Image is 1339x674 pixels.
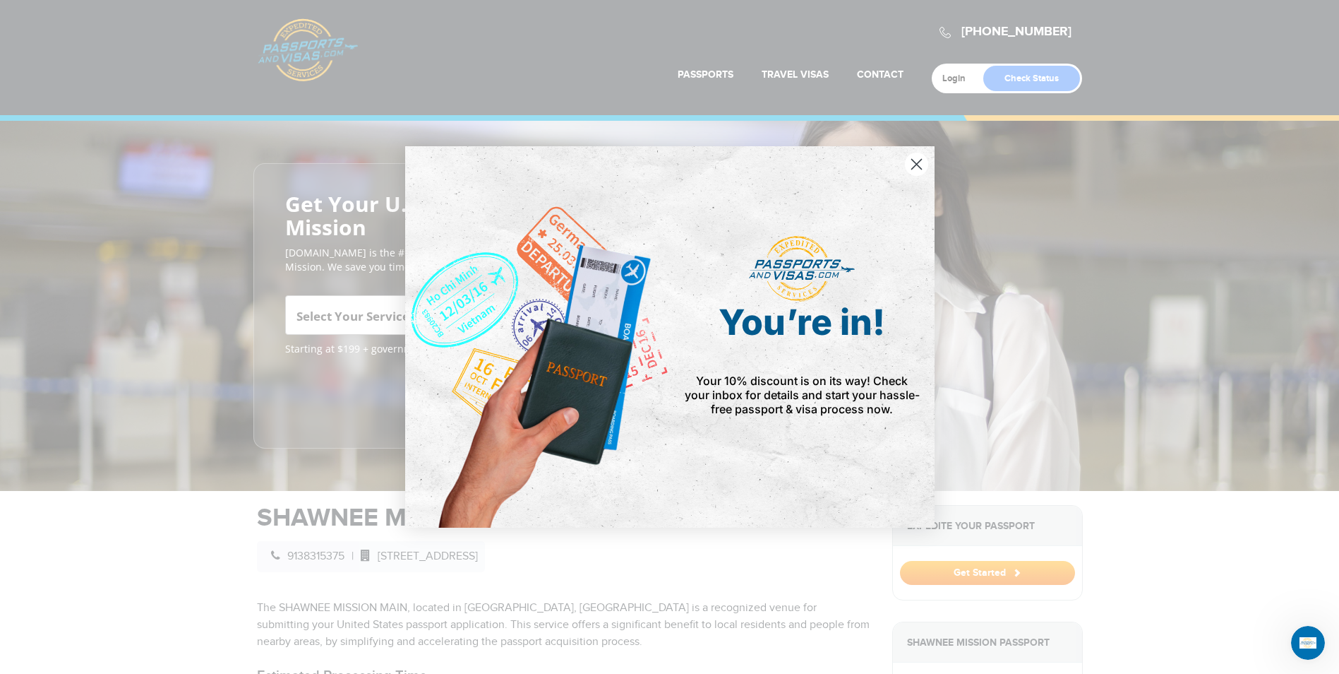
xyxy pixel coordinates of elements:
iframe: Intercom live chat [1291,626,1325,660]
img: de9cda0d-0715-46ca-9a25-073762a91ba7.png [405,146,670,528]
button: Close dialog [904,152,929,177]
span: You’re in! [719,301,885,343]
img: passports and visas [749,236,855,302]
span: Your 10% discount is on its way! Check your inbox for details and start your hassle-free passport... [685,374,920,416]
